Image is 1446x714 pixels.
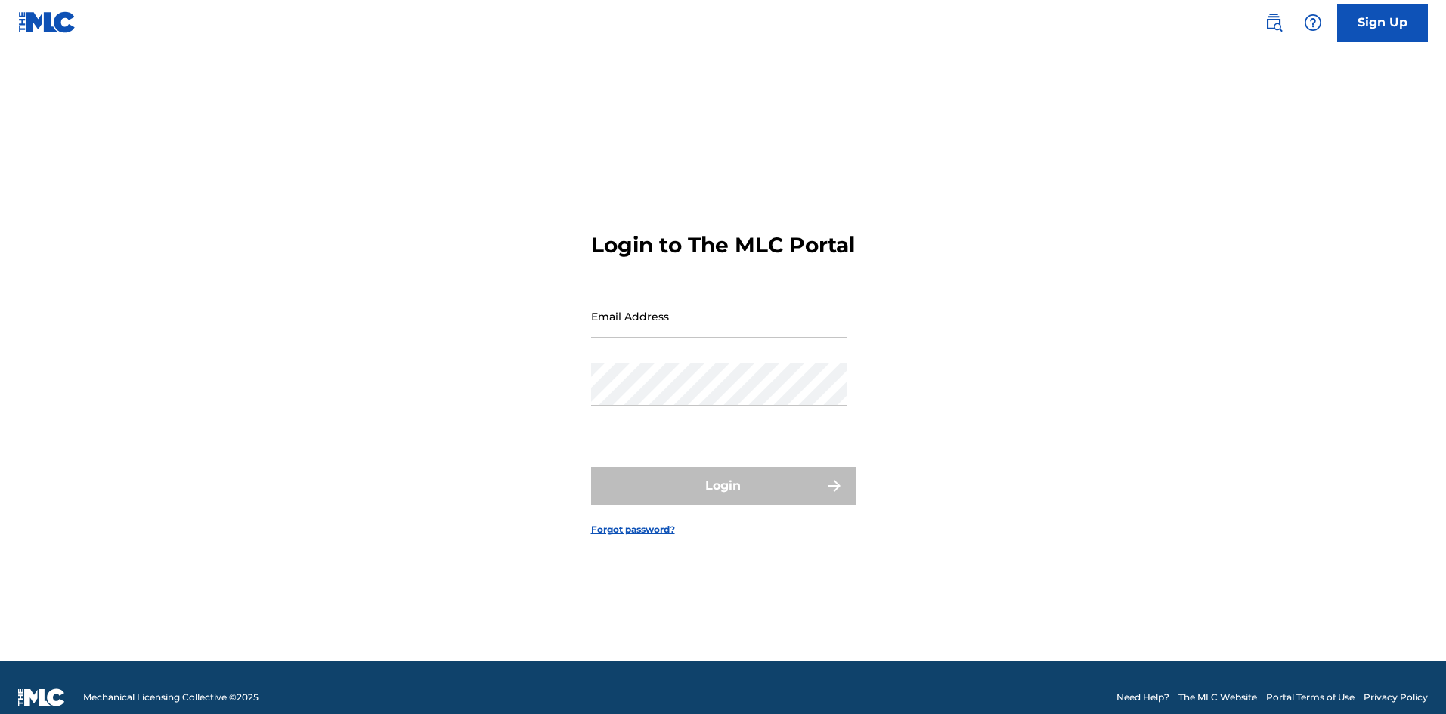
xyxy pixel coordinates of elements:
a: Need Help? [1116,691,1169,704]
span: Mechanical Licensing Collective © 2025 [83,691,259,704]
div: Help [1298,8,1328,38]
img: MLC Logo [18,11,76,33]
a: Forgot password? [591,523,675,536]
img: logo [18,688,65,706]
a: Portal Terms of Use [1266,691,1355,704]
img: search [1265,14,1283,32]
h3: Login to The MLC Portal [591,232,855,258]
a: Sign Up [1337,4,1428,42]
a: Privacy Policy [1364,691,1428,704]
a: The MLC Website [1178,691,1257,704]
a: Public Search [1259,8,1289,38]
img: help [1304,14,1322,32]
iframe: Chat Widget [1370,641,1446,714]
